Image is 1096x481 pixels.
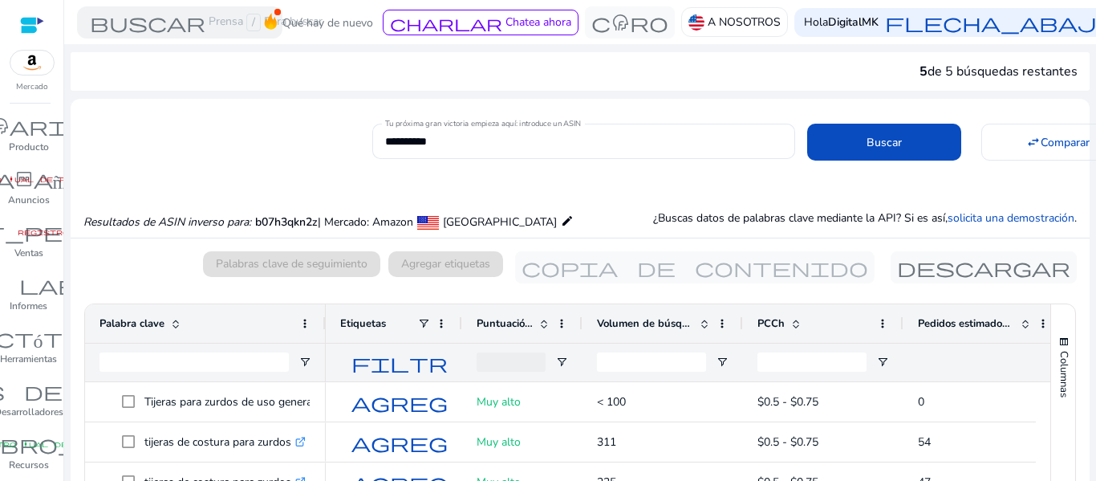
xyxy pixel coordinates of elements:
[99,353,289,372] input: Entrada de filtro de palabras clave
[18,228,159,236] font: registro manual de fibra
[555,356,568,369] button: Abrir el menú de filtros
[828,14,879,30] font: DigitalMK
[918,316,1029,331] font: Pedidos estimados/mes
[8,194,50,206] font: Anuncios
[597,316,706,331] font: Volumen de búsqueda
[688,14,704,31] img: us.svg
[351,352,544,374] font: filtro_alt
[477,434,521,450] font: Muy alto
[653,210,948,226] font: ¿Buscas datos de palabras clave mediante la API? Si es así,
[90,11,205,34] font: buscar
[10,300,47,312] font: Informes
[383,10,578,35] button: charlarChatea ahora
[918,434,931,450] font: 54
[9,141,49,153] font: Producto
[919,63,928,80] font: 5
[99,316,164,331] font: Palabra clave
[10,51,54,75] img: amazon.svg
[804,14,828,30] font: Hola
[876,356,889,369] button: Abrir el menú de filtros
[716,356,729,369] button: Abrir el menú de filtros
[561,211,574,230] mat-icon: edit
[351,391,486,414] font: agregar
[144,394,315,410] font: Tijeras para zurdos de uso general
[918,394,924,410] font: 0
[477,316,599,331] font: Puntuación de relevancia
[385,118,581,129] font: Tu próxima gran victoria empieza aquí: introduce un ASIN
[9,459,49,471] font: Recursos
[318,214,413,230] font: | Mercado: Amazon
[477,394,521,410] font: Muy alto
[252,14,255,30] font: /
[867,135,902,150] font: Buscar
[597,434,616,450] font: 311
[14,247,43,259] font: Ventas
[757,434,818,450] font: $0.5 - $0.75
[585,6,675,39] button: centro
[1057,351,1071,397] font: Columnas
[505,14,571,30] font: Chatea ahora
[282,15,373,31] font: Qué hay de nuevo
[390,14,502,33] font: charlar
[757,394,818,410] font: $0.5 - $0.75
[1041,135,1090,150] font: Comparar
[298,356,311,369] button: Abrir el menú de filtros
[807,124,961,161] button: Buscar
[1074,210,1077,226] font: .
[597,394,626,410] font: < 100
[209,14,243,29] font: Prensa
[340,316,386,331] font: Etiquetas
[591,11,668,34] font: centro
[948,210,1074,226] font: solicita una demostración
[144,434,291,450] font: tijeras de costura para zurdos
[1026,135,1041,149] mat-icon: swap_horiz
[83,214,251,230] font: Resultados de ASIN inverso para:
[597,353,706,372] input: Entrada del filtro de volumen de búsqueda
[708,14,781,30] font: A NOSOTROS
[351,431,486,454] font: agregar
[255,214,318,230] font: b07h3qkn2z
[16,81,48,92] font: Mercado
[757,353,867,372] input: Entrada del filtro CPC
[757,316,785,331] font: PCCh
[897,256,1070,279] font: descargar
[928,63,1078,80] font: de 5 búsquedas restantes
[891,251,1077,283] button: descargar
[443,214,557,230] font: [GEOGRAPHIC_DATA]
